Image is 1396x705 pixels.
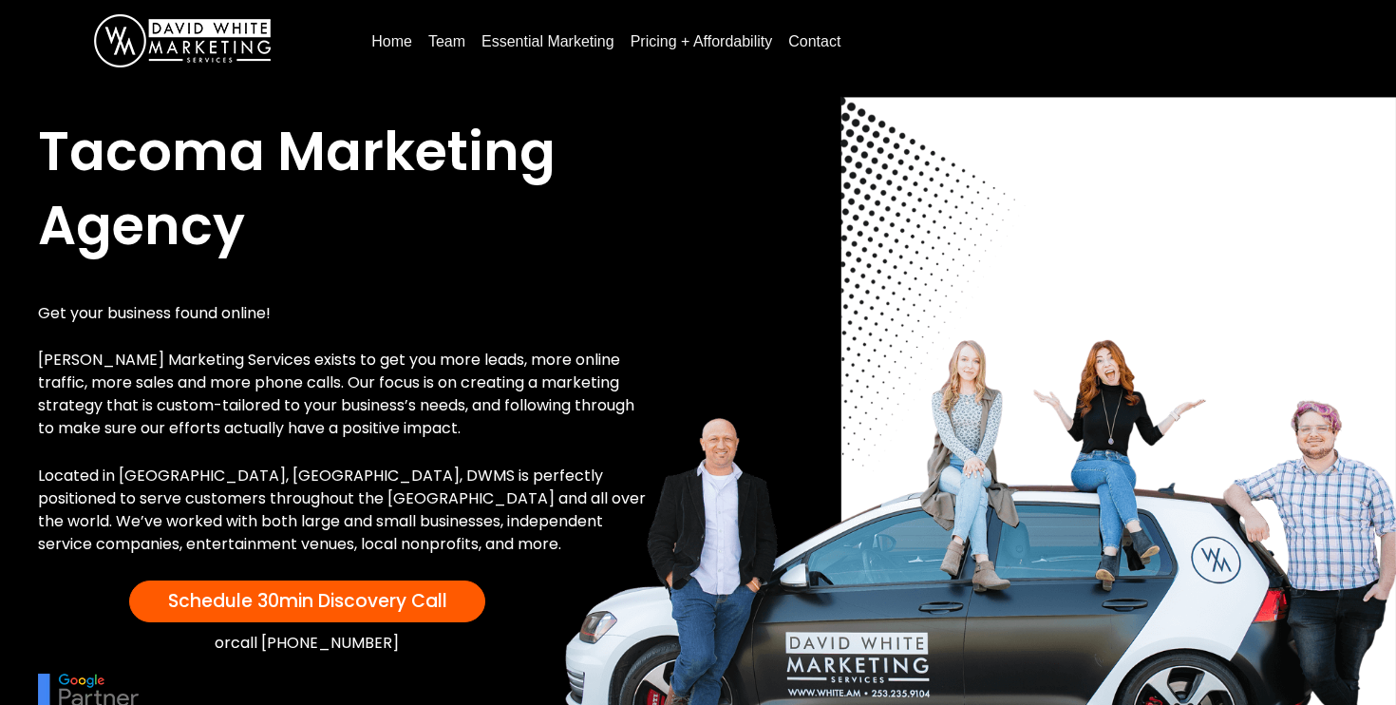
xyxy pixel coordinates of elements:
[364,27,420,57] a: Home
[38,680,139,696] picture: google-partner
[421,27,473,57] a: Team
[364,26,1358,57] nav: Menu
[38,632,575,656] div: or
[623,27,781,57] a: Pricing + Affordability
[231,632,399,654] a: call [PHONE_NUMBER]
[94,31,271,48] a: DavidWhite-Marketing-Logo
[94,14,271,67] img: DavidWhite-Marketing-Logo
[38,349,651,440] p: [PERSON_NAME] Marketing Services exists to get you more leads, more online traffic, more sales an...
[38,302,651,325] p: Get your business found online!
[129,581,485,622] a: Schedule 30min Discovery Call
[474,27,622,57] a: Essential Marketing
[38,465,651,556] p: Located in [GEOGRAPHIC_DATA], [GEOGRAPHIC_DATA], DWMS is perfectly positioned to serve customers ...
[781,27,848,57] a: Contact
[168,588,447,614] span: Schedule 30min Discovery Call
[38,114,556,263] span: Tacoma Marketing Agency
